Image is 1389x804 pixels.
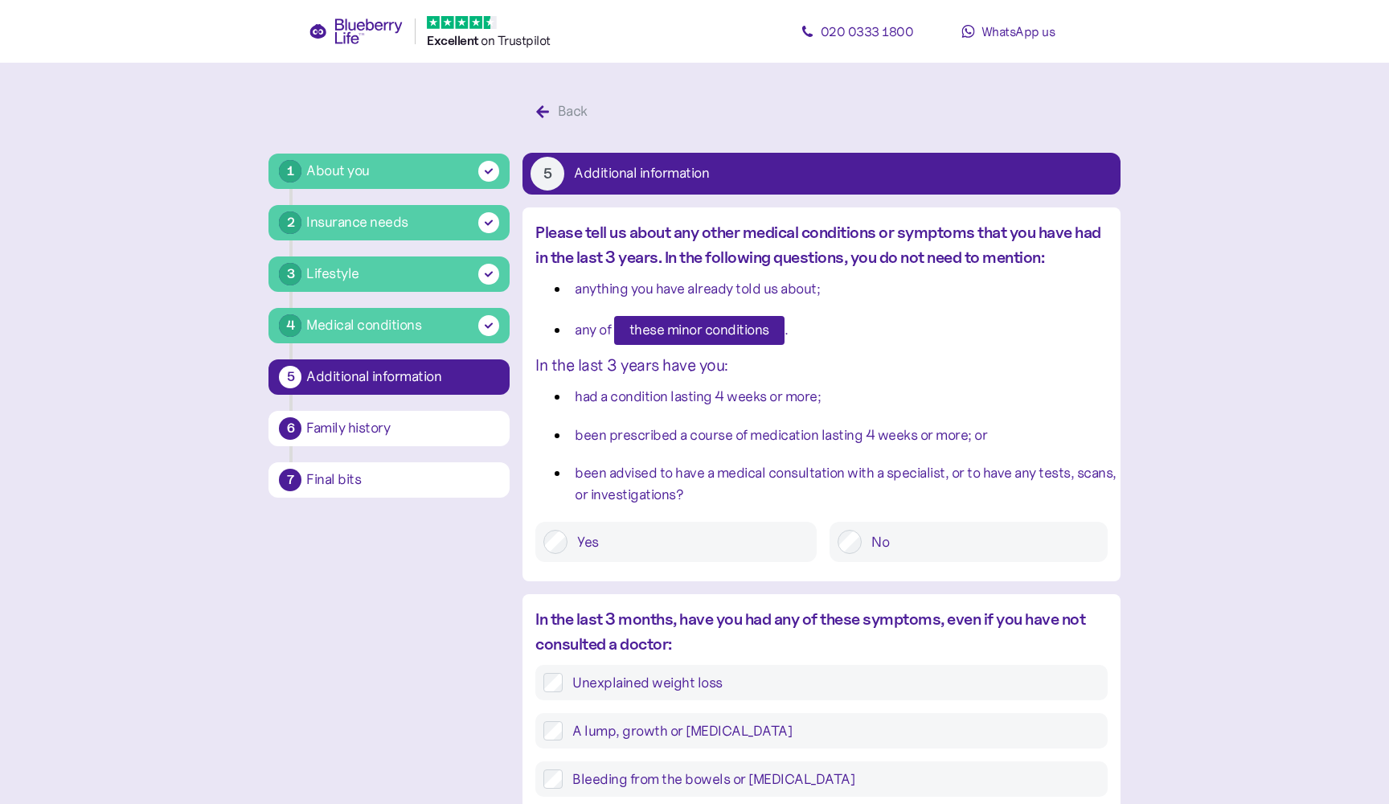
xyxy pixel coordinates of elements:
[575,316,788,345] div: any of .
[268,154,510,189] button: 1About you
[427,33,481,48] span: Excellent ️
[268,359,510,395] button: 5Additional information
[279,417,301,440] div: 6
[306,421,499,436] div: Family history
[614,316,785,345] button: these minor conditions
[981,23,1055,39] span: WhatsApp us
[531,157,564,191] div: 5
[629,317,769,344] span: these minor conditions
[535,353,1107,378] div: In the last 3 years have you:
[268,256,510,292] button: 3Lifestyle
[563,721,1099,740] label: A lump, growth or [MEDICAL_DATA]
[567,530,809,554] label: Yes
[821,23,914,39] span: 020 0333 1800
[306,473,499,487] div: Final bits
[575,278,820,300] div: anything you have already told us about;
[575,462,1127,507] div: been advised to have a medical consultation with a specialist, or to have any tests, scans, or in...
[279,263,301,285] div: 3
[306,211,408,233] div: Insurance needs
[574,166,709,181] div: Additional information
[268,411,510,446] button: 6Family history
[306,263,359,285] div: Lifestyle
[306,314,421,336] div: Medical conditions
[279,366,301,388] div: 5
[563,769,1099,789] label: Bleeding from the bowels or [MEDICAL_DATA]
[558,100,588,122] div: Back
[306,160,370,182] div: About you
[268,205,510,240] button: 2Insurance needs
[522,95,605,129] button: Back
[522,153,1120,195] button: 5Additional information
[481,32,551,48] span: on Trustpilot
[268,308,510,343] button: 4Medical conditions
[575,425,987,446] div: been prescribed a course of medication lasting 4 weeks or more; or
[936,15,1080,47] a: WhatsApp us
[575,386,821,408] div: had a condition lasting 4 weeks or more;
[279,160,301,183] div: 1
[862,530,1099,554] label: No
[785,15,929,47] a: 020 0333 1800
[279,314,301,337] div: 4
[306,370,499,384] div: Additional information
[535,220,1107,270] div: Please tell us about any other medical conditions or symptoms that you have had in the last 3 yea...
[268,462,510,498] button: 7Final bits
[279,469,301,491] div: 7
[535,607,1107,657] div: In the last 3 months, have you had any of these symptoms, even if you have not consulted a doctor:
[563,673,1099,692] label: Unexplained weight loss
[279,211,301,234] div: 2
